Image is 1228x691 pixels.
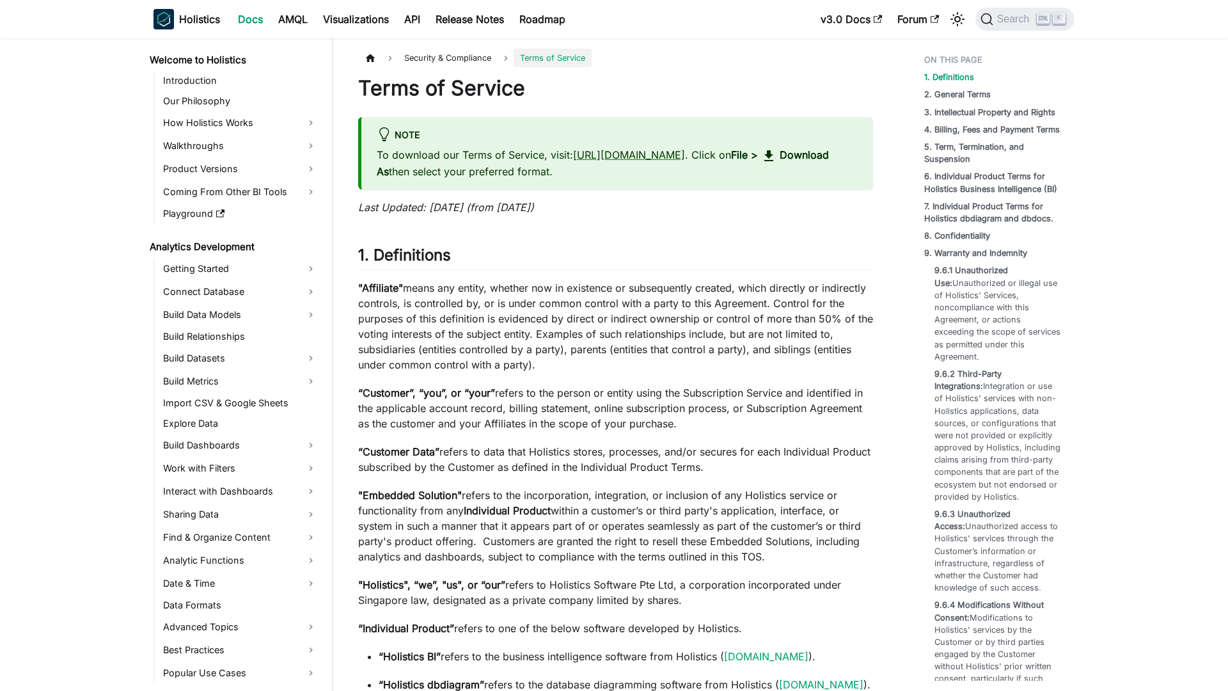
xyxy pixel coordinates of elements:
[934,368,1062,503] a: 9.6.2 Third-Party Integrations:Integration or use of Holistics' services with non-Holistics appli...
[924,142,1024,164] strong: 5. Term, Termination, and Suspension
[358,622,454,635] strong: “Individual Product”
[514,49,592,67] span: Terms of Service
[924,202,1053,223] strong: 7. Individual Product Terms for Holistics dbdiagram and dbdocs.
[934,369,1002,391] strong: 9.6.2 Third-Party Integrations:
[230,9,271,29] a: Docs
[397,9,428,29] a: API
[377,127,858,144] div: Note
[573,148,685,161] a: [URL][DOMAIN_NAME]
[1053,13,1066,24] kbd: K
[924,231,990,241] strong: 8. Confidentiality
[159,348,321,369] a: Build Datasets
[358,444,873,475] p: refers to data that Holistics stores, processes, and/or secures for each Individual Product subsc...
[924,141,1067,165] a: 5. Term, Termination, and Suspension
[358,201,534,214] em: Last Updated: [DATE] (from [DATE])
[159,305,321,325] a: Build Data Models
[358,75,873,101] h1: Terms of Service
[159,640,321,660] a: Best Practices
[379,678,484,691] strong: “Holistics dbdiagram”
[924,71,974,83] a: 1. Definitions
[358,49,382,67] a: Home page
[159,573,321,594] a: Date & Time
[153,9,174,29] img: Holistics
[358,488,873,564] p: refers to the incorporation, integration, or inclusion of any Holistics service or functionality ...
[315,9,397,29] a: Visualizations
[924,88,991,100] a: 2. General Terms
[159,617,321,637] a: Advanced Topics
[358,578,505,591] strong: "Holistics", “we”, "us", or “our”
[924,106,1055,118] a: 3. Intellectual Property and Rights
[924,230,990,242] a: 8. Confidentiality
[934,266,1008,287] strong: 9.6.1 Unauthorized Use:
[724,650,808,663] a: [DOMAIN_NAME]
[159,527,321,548] a: Find & Organize Content
[159,258,321,279] a: Getting Started
[159,282,321,302] a: Connect Database
[146,238,321,256] a: Analytics Development
[398,49,498,67] span: Security & Compliance
[358,577,873,608] p: refers to Holistics Software Pte Ltd, a corporation incorporated under Singapore law, designated ...
[934,509,1011,531] strong: 9.6.3 Unauthorized Access:
[159,371,321,392] a: Build Metrics
[813,9,890,29] a: v3.0 Docs
[159,663,321,683] a: Popular Use Cases
[358,385,873,431] p: refers to the person or entity using the Subscription Service and identified in the applicable ac...
[731,148,758,161] strong: File >
[934,508,1062,594] a: 9.6.3 Unauthorized Access:Unauthorized access to Holistics' services through the Customer’s infor...
[179,12,220,27] b: Holistics
[159,205,321,223] a: Playground
[159,435,321,456] a: Build Dashboards
[159,596,321,614] a: Data Formats
[159,481,321,502] a: Interact with Dashboards
[153,9,220,29] a: HolisticsHolistics
[934,600,1044,622] strong: 9.6.4 Modifications Without Consent:
[464,504,551,517] strong: Individual Product
[159,504,321,525] a: Sharing Data
[358,621,873,636] p: refers to one of the below software developed by Holistics.
[146,51,321,69] a: Welcome to Holistics
[924,200,1067,225] a: 7. Individual Product Terms for Holistics dbdiagram and dbdocs.
[924,123,1060,136] a: 4. Billing, Fees and Payment Terms
[934,264,1062,363] a: 9.6.1 Unauthorized Use:Unauthorized or illegal use of Holistics' Services, noncompliance with thi...
[141,38,333,691] nav: Docs sidebar
[271,9,315,29] a: AMQL
[358,280,873,372] p: means any entity, whether now in existence or subsequently created, which directly or indirectly ...
[377,148,829,178] strong: Download As
[358,386,495,399] strong: “Customer”, “you”, or “your”
[377,147,858,179] p: To download our Terms of Service, visit: . Click on then select your preferred format.
[924,248,1027,258] strong: 9. Warranty and Indemnity
[159,72,321,90] a: Introduction
[924,72,974,82] strong: 1. Definitions
[159,92,321,110] a: Our Philosophy
[159,550,321,571] a: Analytic Functions
[779,678,863,691] a: [DOMAIN_NAME]
[924,90,991,99] strong: 2. General Terms
[159,159,321,179] a: Product Versions
[159,394,321,412] a: Import CSV & Google Sheets
[159,328,321,345] a: Build Relationships
[924,247,1027,259] a: 9. Warranty and Indemnity
[159,458,321,479] a: Work with Filters
[379,650,441,663] strong: “Holistics BI”
[924,107,1055,117] strong: 3. Intellectual Property and Rights
[428,9,512,29] a: Release Notes
[358,445,439,458] strong: “Customer Data”
[358,246,451,264] strong: 1. Definitions
[924,170,1067,195] a: 6. Individual Product Terms for Holistics Business Intelligence (BI)
[761,148,776,164] span: download
[975,8,1074,31] button: Search (Ctrl+K)
[358,282,403,294] strong: "Affiliate"
[358,489,462,502] strong: "Embedded Solution"
[159,113,321,133] a: How Holistics Works
[993,13,1037,25] span: Search
[512,9,573,29] a: Roadmap
[924,171,1057,193] strong: 6. Individual Product Terms for Holistics Business Intelligence (BI)
[159,136,321,156] a: Walkthroughs
[379,649,873,664] p: refers to the business intelligence software from Holistics ( ).
[159,182,321,202] a: Coming From Other BI Tools
[890,9,947,29] a: Forum
[947,9,968,29] button: Switch between dark and light mode (currently light mode)
[924,125,1060,134] strong: 4. Billing, Fees and Payment Terms
[159,415,321,433] a: Explore Data
[358,49,873,67] nav: Breadcrumbs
